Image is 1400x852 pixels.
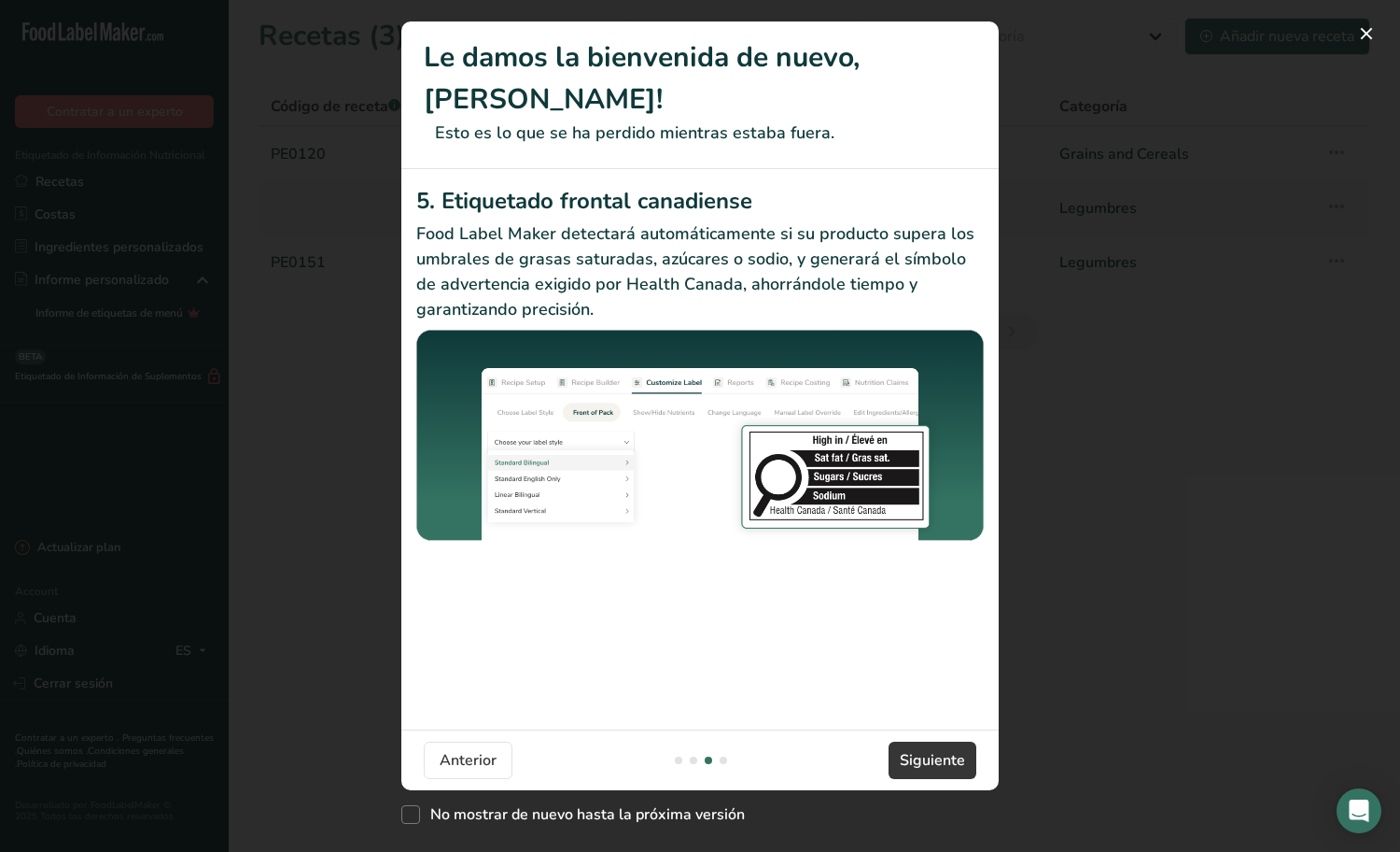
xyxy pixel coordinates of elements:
span: No mostrar de nuevo hasta la próxima versión [420,805,745,824]
h1: Le damos la bienvenida de nuevo, [PERSON_NAME]! [424,36,976,121]
p: Food Label Maker detectará automáticamente si su producto supera los umbrales de grasas saturadas... [416,221,984,322]
h2: 5. Etiquetado frontal canadiense [416,184,984,218]
button: Anterior [424,742,512,779]
button: Siguiente [889,742,976,779]
img: Etiquetado frontal canadiense [416,330,984,544]
div: Open Intercom Messenger [1337,788,1381,833]
span: Siguiente [900,749,965,772]
p: Esto es lo que se ha perdido mientras estaba fuera. [424,121,976,146]
span: Anterior [440,749,497,772]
